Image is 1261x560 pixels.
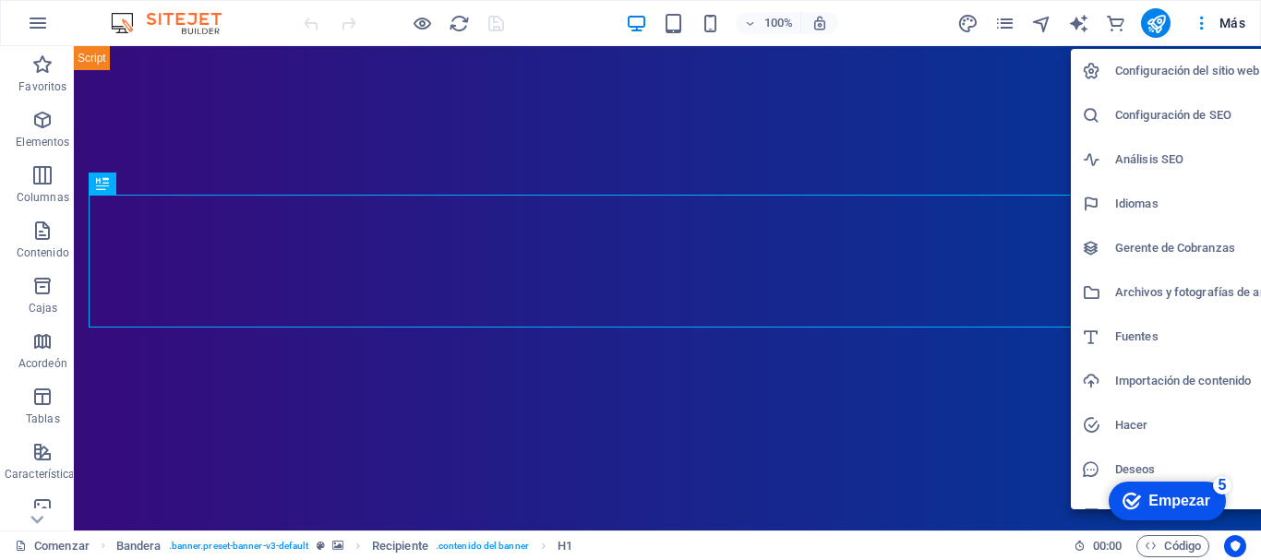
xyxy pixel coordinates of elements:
font: Deseos [1115,462,1156,476]
font: Hacer [1115,418,1147,432]
font: Fuentes [1115,329,1159,343]
font: Configuración de SEO [1115,108,1231,122]
font: Configuración del sitio web [1115,64,1260,77]
font: Gerente de Cobranzas [1115,241,1235,255]
font: Empezar [67,20,129,36]
font: Importación de contenido [1115,374,1251,387]
font: 5 [138,5,146,20]
font: Análisis SEO [1115,152,1183,166]
font: Idiomas [1115,197,1159,210]
div: Empezar Quedan 5 elementos, 0 % completado [28,9,145,48]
